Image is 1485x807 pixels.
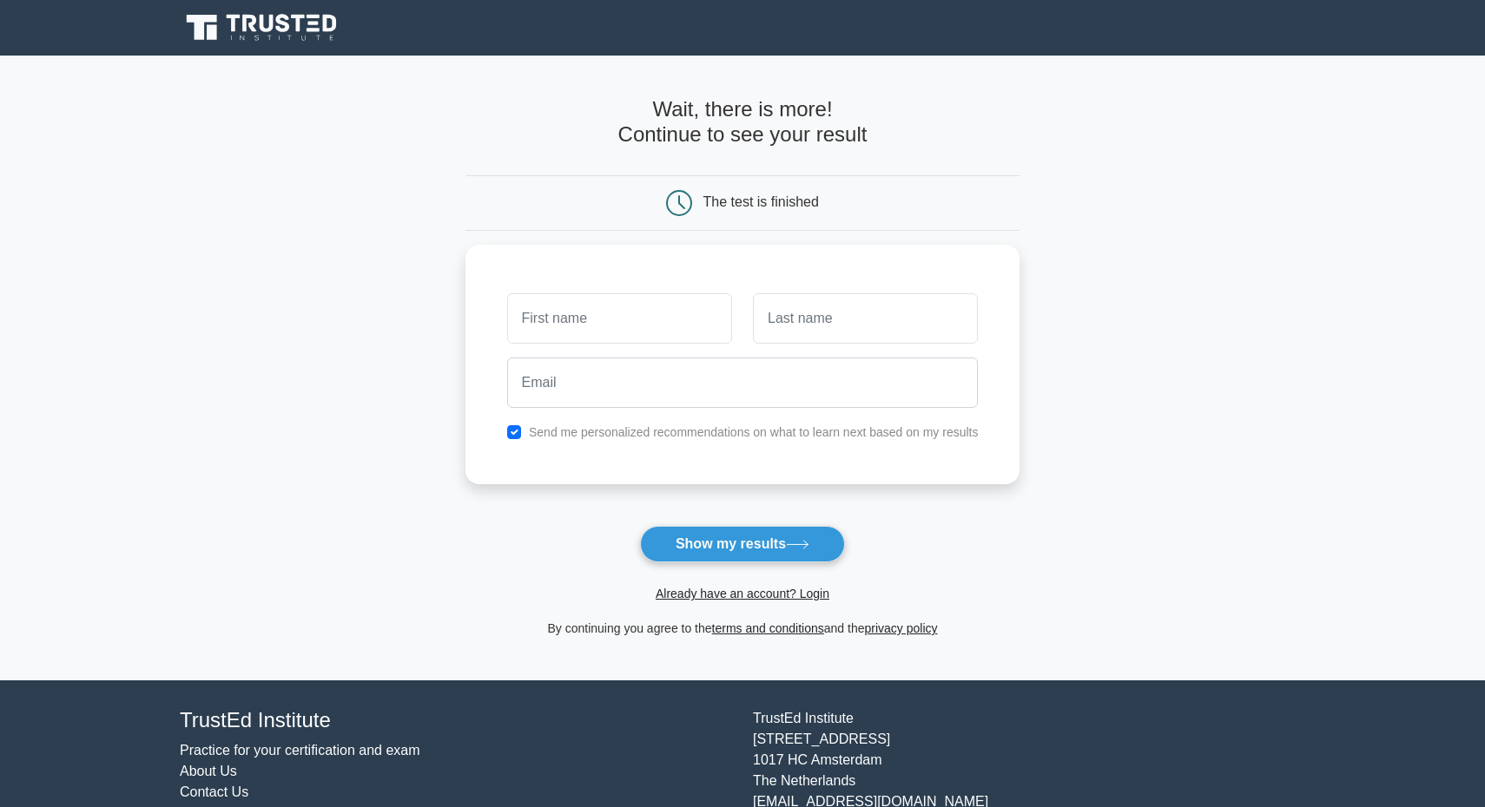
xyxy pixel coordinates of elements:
input: First name [507,293,732,344]
a: Contact Us [180,784,248,799]
a: Already have an account? Login [656,587,829,600]
a: terms and conditions [712,621,824,635]
a: About Us [180,764,237,778]
input: Last name [753,293,978,344]
a: privacy policy [865,621,938,635]
h4: TrustEd Institute [180,708,732,733]
input: Email [507,358,979,408]
div: The test is finished [703,194,819,209]
button: Show my results [640,526,845,562]
h4: Wait, there is more! Continue to see your result [465,97,1020,148]
div: By continuing you agree to the and the [455,618,1031,639]
label: Send me personalized recommendations on what to learn next based on my results [529,425,979,439]
a: Practice for your certification and exam [180,743,420,758]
